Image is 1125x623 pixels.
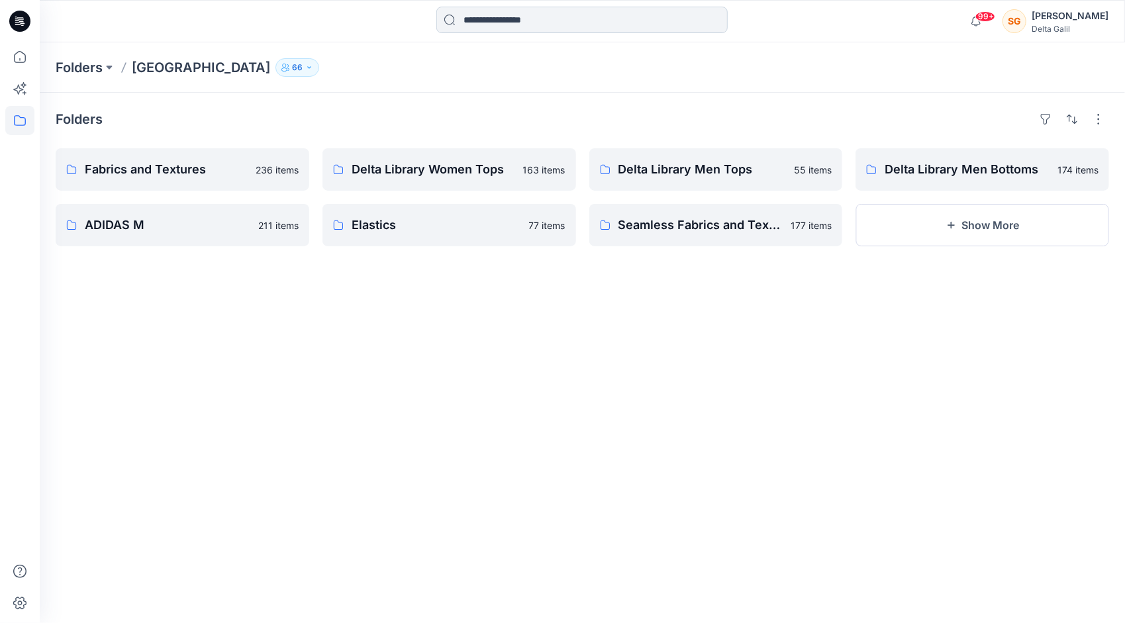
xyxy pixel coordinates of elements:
[975,11,995,22] span: 99+
[85,216,250,234] p: ADIDAS M
[132,58,270,77] p: [GEOGRAPHIC_DATA]
[618,160,787,179] p: Delta Library Men Tops
[56,148,309,191] a: Fabrics and Textures236 items
[275,58,319,77] button: 66
[1032,24,1108,34] div: Delta Galil
[1003,9,1026,33] div: SG
[56,58,103,77] a: Folders
[529,218,565,232] p: 77 items
[258,218,299,232] p: 211 items
[523,163,565,177] p: 163 items
[1057,163,1099,177] p: 174 items
[322,204,576,246] a: Elastics77 items
[352,160,515,179] p: Delta Library Women Tops
[589,204,843,246] a: Seamless Fabrics and Textures177 items
[794,163,832,177] p: 55 items
[322,148,576,191] a: Delta Library Women Tops163 items
[56,204,309,246] a: ADIDAS M211 items
[885,160,1050,179] p: Delta Library Men Bottoms
[292,60,303,75] p: 66
[589,148,843,191] a: Delta Library Men Tops55 items
[856,148,1109,191] a: Delta Library Men Bottoms174 items
[85,160,248,179] p: Fabrics and Textures
[791,218,832,232] p: 177 items
[618,216,783,234] p: Seamless Fabrics and Textures
[56,111,103,127] h4: Folders
[856,204,1109,246] button: Show More
[256,163,299,177] p: 236 items
[352,216,521,234] p: Elastics
[1032,8,1108,24] div: [PERSON_NAME]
